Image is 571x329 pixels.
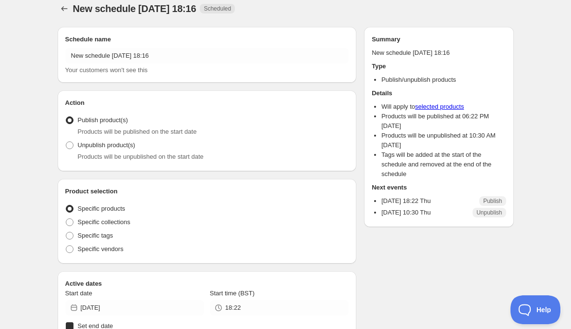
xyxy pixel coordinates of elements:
a: selected products [415,103,464,110]
p: New schedule [DATE] 18:16 [372,48,506,58]
span: New schedule [DATE] 18:16 [73,3,196,14]
span: Unpublish product(s) [78,141,135,149]
span: Products will be published on the start date [78,128,197,135]
iframe: Help Scout Beacon - Open [510,295,561,324]
span: Your customers won't see this [65,66,148,74]
span: Unpublish [476,209,502,216]
li: Tags will be added at the start of the schedule and removed at the end of the schedule [381,150,506,179]
button: Schedules [58,2,71,15]
h2: Schedule name [65,35,349,44]
h2: Details [372,89,506,98]
h2: Active dates [65,279,349,289]
span: Specific vendors [78,245,123,253]
span: Specific products [78,205,125,212]
span: Specific tags [78,232,113,239]
p: [DATE] 10:30 Thu [381,208,431,217]
span: Start date [65,290,92,297]
span: Specific collections [78,218,131,226]
h2: Next events [372,183,506,192]
h2: Summary [372,35,506,44]
li: Will apply to [381,102,506,112]
li: Products will be published at 06:22 PM [DATE] [381,112,506,131]
li: Products will be unpublished at 10:30 AM [DATE] [381,131,506,150]
span: Publish [483,197,502,205]
p: [DATE] 18:22 Thu [381,196,431,206]
h2: Type [372,62,506,71]
span: Start time (BST) [210,290,255,297]
span: Products will be unpublished on the start date [78,153,204,160]
span: Publish product(s) [78,116,128,124]
h2: Action [65,98,349,108]
span: Scheduled [204,5,231,13]
h2: Product selection [65,187,349,196]
li: Publish/unpublish products [381,75,506,85]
